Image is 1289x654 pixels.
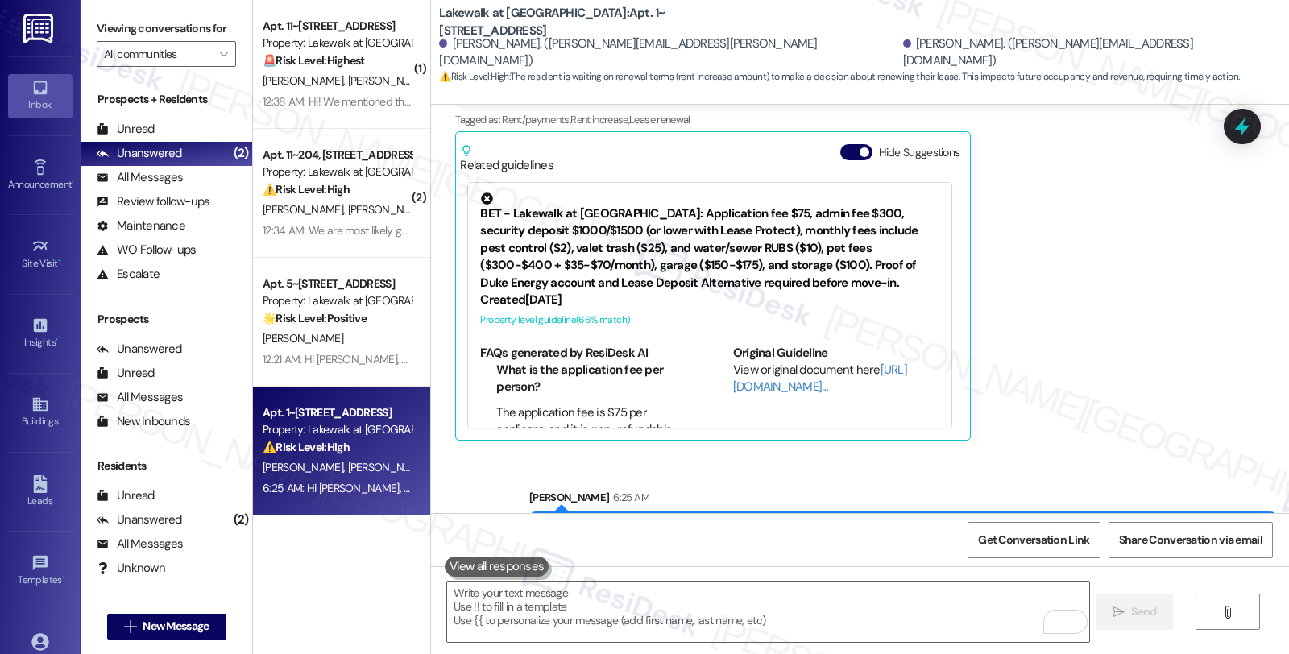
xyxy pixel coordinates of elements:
[97,341,182,358] div: Unanswered
[263,421,412,438] div: Property: Lakewalk at [GEOGRAPHIC_DATA]
[97,121,155,138] div: Unread
[1119,532,1262,548] span: Share Conversation via email
[97,242,196,259] div: WO Follow-ups
[263,182,350,197] strong: ⚠️ Risk Level: High
[263,440,350,454] strong: ⚠️ Risk Level: High
[97,365,155,382] div: Unread
[968,522,1100,558] button: Get Conversation Link
[107,614,226,640] button: New Message
[609,489,649,506] div: 6:25 AM
[629,113,690,126] span: Lease renewal
[439,35,898,70] div: [PERSON_NAME]. ([PERSON_NAME][EMAIL_ADDRESS][PERSON_NAME][DOMAIN_NAME])
[97,16,236,41] label: Viewing conversations for
[733,362,907,395] a: [URL][DOMAIN_NAME]…
[480,345,648,361] b: FAQs generated by ResiDesk AI
[8,391,73,434] a: Buildings
[348,202,429,217] span: [PERSON_NAME]
[879,144,960,161] label: Hide Suggestions
[97,145,182,162] div: Unanswered
[263,292,412,309] div: Property: Lakewalk at [GEOGRAPHIC_DATA]
[62,572,64,583] span: •
[480,192,939,292] div: BET - Lakewalk at [GEOGRAPHIC_DATA]: Application fee $75, admin fee $300, security deposit $1000/...
[8,470,73,514] a: Leads
[496,404,687,439] li: The application fee is $75 per applicant, and it is non-refundable.
[480,312,939,329] div: Property level guideline ( 66 % match)
[263,404,412,421] div: Apt. 1~[STREET_ADDRESS]
[455,108,1203,131] div: Tagged as:
[81,91,252,108] div: Prospects + Residents
[230,507,253,532] div: (2)
[1221,606,1233,619] i: 
[263,18,412,35] div: Apt. 11~[STREET_ADDRESS]
[263,331,343,346] span: [PERSON_NAME]
[1113,606,1125,619] i: 
[81,457,252,474] div: Residents
[439,70,508,83] strong: ⚠️ Risk Level: High
[263,275,412,292] div: Apt. 5~[STREET_ADDRESS]
[97,560,165,577] div: Unknown
[97,266,160,283] div: Escalate
[97,511,182,528] div: Unanswered
[529,489,1277,511] div: [PERSON_NAME]
[81,311,252,328] div: Prospects
[263,163,412,180] div: Property: Lakewalk at [GEOGRAPHIC_DATA]
[263,73,348,88] span: [PERSON_NAME]
[143,618,209,635] span: New Message
[97,413,190,430] div: New Inbounds
[97,193,209,210] div: Review follow-ups
[1109,522,1273,558] button: Share Conversation via email
[733,362,940,396] div: View original document here
[263,147,412,163] div: Apt. 11~204, [STREET_ADDRESS]
[58,255,60,267] span: •
[348,460,429,474] span: [PERSON_NAME]
[8,549,73,593] a: Templates •
[570,113,629,126] span: Rent increase ,
[124,620,136,633] i: 
[263,460,348,474] span: [PERSON_NAME]
[1096,594,1174,630] button: Send
[8,312,73,355] a: Insights •
[97,217,185,234] div: Maintenance
[72,176,74,188] span: •
[447,582,1088,642] textarea: To enrich screen reader interactions, please activate Accessibility in Grammarly extension settings
[8,74,73,118] a: Inbox
[219,48,228,60] i: 
[348,73,429,88] span: [PERSON_NAME]
[439,68,1239,85] span: : The resident is waiting on renewal terms (rent increase amount) to make a decision about renewi...
[439,5,761,39] b: Lakewalk at [GEOGRAPHIC_DATA]: Apt. 1~[STREET_ADDRESS]
[8,233,73,276] a: Site Visit •
[903,35,1277,70] div: [PERSON_NAME]. ([PERSON_NAME][EMAIL_ADDRESS][DOMAIN_NAME])
[496,362,687,396] li: What is the application fee per person?
[23,14,56,43] img: ResiDesk Logo
[263,352,825,366] div: 12:21 AM: Hi [PERSON_NAME], Thanks for reaching out, I would love to renew! There is any incentiv...
[97,389,183,406] div: All Messages
[230,141,253,166] div: (2)
[263,311,367,325] strong: 🌟 Risk Level: Positive
[263,202,348,217] span: [PERSON_NAME]
[97,487,155,504] div: Unread
[263,53,365,68] strong: 🚨 Risk Level: Highest
[263,35,412,52] div: Property: Lakewalk at [GEOGRAPHIC_DATA]
[978,532,1089,548] span: Get Conversation Link
[1131,603,1156,620] span: Send
[263,481,1109,495] div: 6:25 AM: Hi [PERSON_NAME], thanks for the reminder. We're looking into this and will be in touch ...
[97,536,183,553] div: All Messages
[502,113,570,126] span: Rent/payments ,
[733,345,828,361] b: Original Guideline
[104,41,210,67] input: All communities
[480,292,939,308] div: Created [DATE]
[263,94,603,109] div: 12:38 AM: Hi! We mentioned this above, but we are not planning to renew
[56,334,58,346] span: •
[263,223,1031,238] div: 12:34 AM: We are most likely going to stay. But we would like to get this pest issue handled. Eve...
[97,169,183,186] div: All Messages
[460,144,553,174] div: Related guidelines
